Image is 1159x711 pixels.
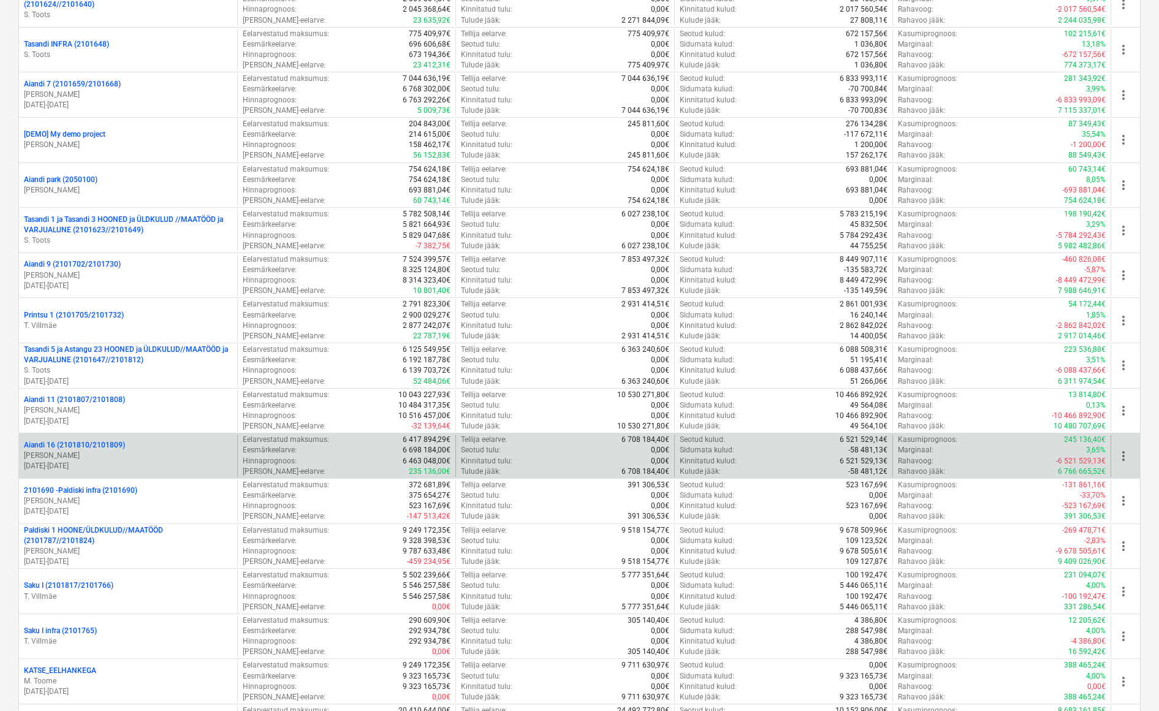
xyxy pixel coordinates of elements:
p: Tulude jääk : [461,286,501,296]
p: 6 027 238,10€ [621,209,669,219]
p: 6 833 993,11€ [840,74,887,84]
p: M. Toome [24,676,232,686]
p: 7 853 497,32€ [621,254,669,265]
p: Kinnitatud kulud : [680,230,737,241]
div: [DEMO] My demo project[PERSON_NAME] [24,129,232,150]
p: Kinnitatud kulud : [680,275,737,286]
p: Tasandi 5 ja Astangu 23 HOONED ja ÜLDKULUD//MAATÖÖD ja VARJUALUNE (2101647//2101812) [24,344,232,365]
p: 0,00€ [651,175,669,185]
span: more_vert [1116,88,1131,102]
p: 158 462,17€ [409,140,450,150]
p: Rahavoog : [898,50,933,60]
p: [PERSON_NAME]-eelarve : [243,196,325,206]
p: Sidumata kulud : [680,265,734,275]
p: Tellija eelarve : [461,119,507,129]
span: more_vert [1116,403,1131,418]
p: Eelarvestatud maksumus : [243,74,329,84]
p: Rahavoog : [898,140,933,150]
p: Tellija eelarve : [461,74,507,84]
p: 2 791 823,30€ [403,299,450,310]
p: 0,00€ [651,39,669,50]
p: Eesmärkeelarve : [243,39,297,50]
p: Seotud kulud : [680,209,725,219]
p: 214 615,00€ [409,129,450,140]
p: Seotud kulud : [680,74,725,84]
p: 0,00€ [651,129,669,140]
p: 0,00€ [651,275,669,286]
p: -5,87% [1084,265,1106,275]
p: Kasumiprognoos : [898,299,957,310]
p: Kasumiprognoos : [898,254,957,265]
p: Kulude jääk : [680,286,721,296]
div: Paldiski 1 HOONE/ÜLDKULUD//MAATÖÖD (2101787//2101824)[PERSON_NAME][DATE]-[DATE] [24,525,232,568]
p: 1 036,80€ [854,60,887,70]
p: 0,00€ [651,265,669,275]
p: 2 017 560,54€ [840,4,887,15]
p: Seotud tulu : [461,39,501,50]
p: [PERSON_NAME]-eelarve : [243,150,325,161]
p: 696 606,68€ [409,39,450,50]
p: 754 624,18€ [628,196,669,206]
p: [PERSON_NAME] [24,89,232,100]
p: Kinnitatud tulu : [461,140,512,150]
span: more_vert [1116,268,1131,283]
p: Tulude jääk : [461,60,501,70]
p: 754 624,18€ [409,164,450,175]
p: Tellija eelarve : [461,299,507,310]
p: Hinnaprognoos : [243,50,297,60]
p: Hinnaprognoos : [243,275,297,286]
p: 13,18% [1082,39,1106,50]
div: Aiandi 11 (2101807/2101808)[PERSON_NAME][DATE]-[DATE] [24,395,232,426]
p: 0,00€ [651,310,669,321]
p: 8 314 323,40€ [403,275,450,286]
p: -5 784 292,43€ [1056,230,1106,241]
p: [PERSON_NAME] [24,496,232,506]
p: Kulude jääk : [680,241,721,251]
span: more_vert [1116,132,1131,147]
p: Saku I infra (2101765) [24,626,97,636]
p: 0,00€ [869,196,887,206]
p: 88 549,43€ [1068,150,1106,161]
p: 5 009,73€ [417,105,450,116]
p: Marginaal : [898,265,933,275]
p: Paldiski 1 HOONE/ÜLDKULUD//MAATÖÖD (2101787//2101824) [24,525,232,546]
p: 245 811,60€ [628,119,669,129]
p: Rahavoo jääk : [898,150,945,161]
p: Eesmärkeelarve : [243,84,297,94]
p: 2 931 414,51€ [621,299,669,310]
p: 5 784 292,43€ [840,230,887,241]
p: 2 900 029,27€ [403,310,450,321]
span: more_vert [1116,178,1131,192]
p: 245 811,60€ [628,150,669,161]
p: Kulude jääk : [680,196,721,206]
p: Rahavoo jääk : [898,60,945,70]
p: 0,00€ [651,50,669,60]
p: Kinnitatud kulud : [680,321,737,331]
p: Eelarvestatud maksumus : [243,29,329,39]
p: [DATE] - [DATE] [24,281,232,291]
p: 693 881,04€ [409,185,450,196]
p: 754 624,18€ [409,175,450,185]
p: 672 157,56€ [846,50,887,60]
p: Kinnitatud kulud : [680,185,737,196]
p: S. Toots [24,10,232,20]
span: more_vert [1116,493,1131,508]
iframe: Chat Widget [1098,652,1159,711]
div: Saku I infra (2101765)T. Villmäe [24,626,232,647]
p: [PERSON_NAME] [24,546,232,557]
p: 23 412,31€ [413,60,450,70]
p: 7 044 636,19€ [403,74,450,84]
p: Rahavoo jääk : [898,196,945,206]
p: T. Villmäe [24,321,232,331]
p: Hinnaprognoos : [243,230,297,241]
p: 5 829 047,68€ [403,230,450,241]
p: Kinnitatud tulu : [461,230,512,241]
p: Kasumiprognoos : [898,209,957,219]
p: Rahavoo jääk : [898,15,945,26]
p: Kinnitatud tulu : [461,4,512,15]
p: [DATE] - [DATE] [24,686,232,697]
p: 2101690 - Paldiski infra (2101690) [24,485,137,496]
p: [PERSON_NAME]-eelarve : [243,105,325,116]
p: [PERSON_NAME] [24,185,232,196]
p: Tasandi INFRA (2101648) [24,39,109,50]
